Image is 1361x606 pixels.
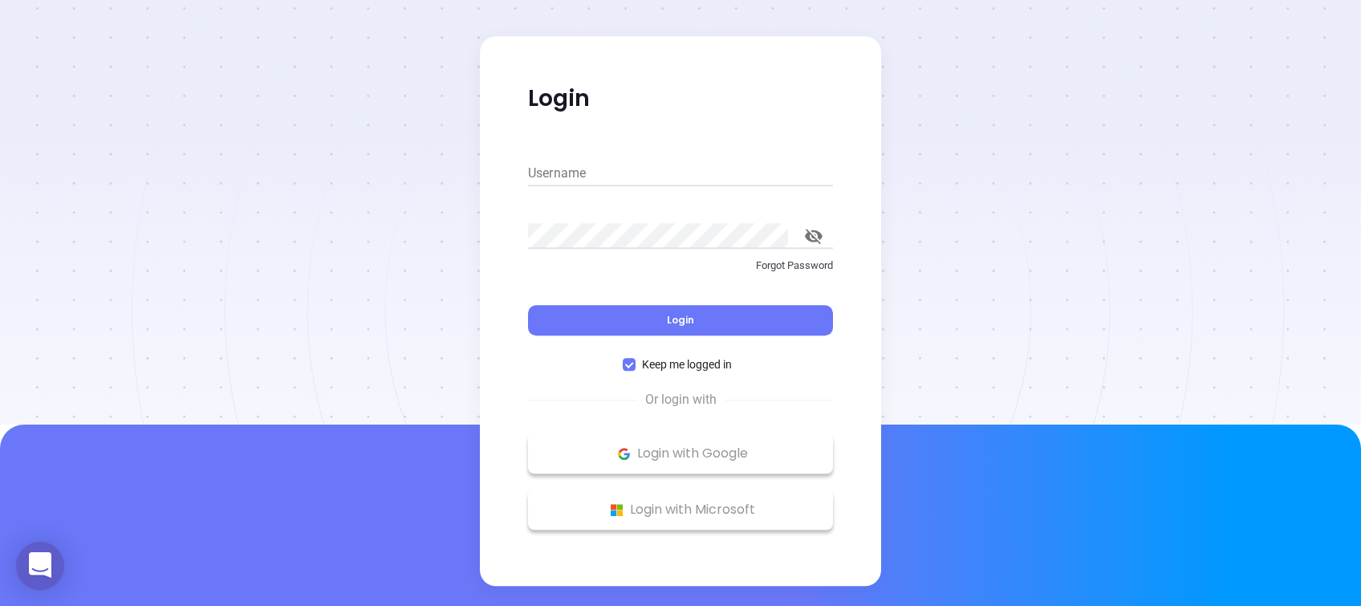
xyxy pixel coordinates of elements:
p: Forgot Password [528,258,833,274]
button: toggle password visibility [794,217,833,255]
img: Microsoft Logo [607,500,627,520]
span: Keep me logged in [636,356,738,373]
p: Login with Microsoft [536,498,825,522]
p: Login with Google [536,441,825,466]
span: Login [667,313,694,327]
button: Microsoft Logo Login with Microsoft [528,490,833,530]
button: Login [528,305,833,336]
img: Google Logo [614,444,634,464]
span: Or login with [637,390,725,409]
a: Forgot Password [528,258,833,287]
p: Login [528,84,833,113]
button: Google Logo Login with Google [528,433,833,474]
